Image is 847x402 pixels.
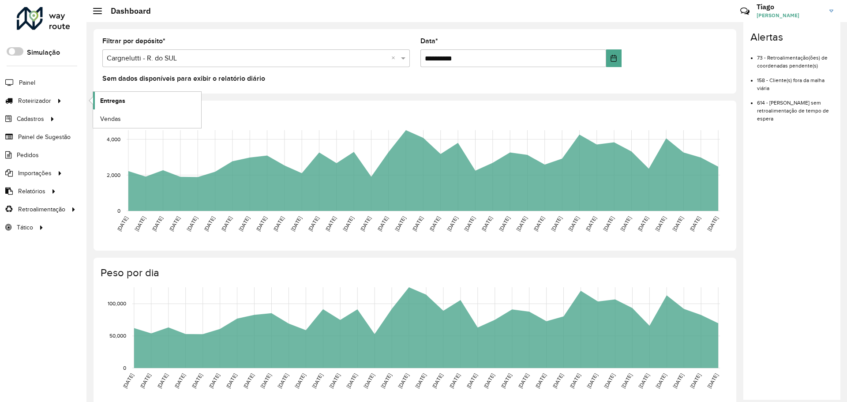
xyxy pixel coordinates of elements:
text: [DATE] [272,215,285,232]
text: [DATE] [277,372,289,389]
span: Relatórios [18,187,45,196]
text: [DATE] [168,215,181,232]
text: [DATE] [397,372,410,389]
span: Retroalimentação [18,205,65,214]
span: Entregas [100,96,125,105]
text: [DATE] [534,372,547,389]
text: [DATE] [328,372,341,389]
text: [DATE] [515,215,528,232]
span: Roteirizador [18,96,51,105]
a: Entregas [93,92,201,109]
text: [DATE] [603,372,616,389]
text: [DATE] [259,372,272,389]
text: [DATE] [376,215,389,232]
text: [DATE] [655,372,667,389]
li: 158 - Cliente(s) fora da malha viária [757,70,833,92]
text: [DATE] [569,372,581,389]
text: [DATE] [448,372,461,389]
li: 614 - [PERSON_NAME] sem retroalimentação de tempo de espera [757,92,833,123]
span: Painel [19,78,35,87]
text: [DATE] [122,372,135,389]
label: Data [420,36,438,46]
text: [DATE] [203,215,216,232]
text: [DATE] [480,215,493,232]
span: Importações [18,169,52,178]
label: Simulação [27,47,60,58]
h4: Capacidade por dia [101,109,727,122]
text: [DATE] [532,215,545,232]
text: [DATE] [654,215,667,232]
a: Vendas [93,110,201,128]
text: [DATE] [428,215,441,232]
text: [DATE] [637,215,649,232]
text: [DATE] [706,215,719,232]
text: 0 [117,208,120,214]
text: [DATE] [586,372,599,389]
text: [DATE] [208,372,221,389]
text: [DATE] [242,372,255,389]
text: [DATE] [551,372,564,389]
span: Cadastros [17,114,44,124]
text: [DATE] [156,372,169,389]
text: [DATE] [151,215,164,232]
text: [DATE] [411,215,424,232]
span: Tático [17,223,33,232]
text: [DATE] [380,372,393,389]
text: [DATE] [186,215,199,232]
text: [DATE] [139,372,152,389]
text: [DATE] [500,372,513,389]
text: [DATE] [706,372,719,389]
text: [DATE] [225,372,238,389]
text: [DATE] [359,215,372,232]
text: [DATE] [498,215,511,232]
text: [DATE] [465,372,478,389]
text: [DATE] [191,372,203,389]
h4: Alertas [750,31,833,44]
text: 0 [123,365,126,371]
text: 50,000 [109,333,126,338]
text: [DATE] [311,372,324,389]
label: Filtrar por depósito [102,36,165,46]
text: [DATE] [672,372,685,389]
text: [DATE] [173,372,186,389]
span: Pedidos [17,150,39,160]
span: [PERSON_NAME] [757,11,823,19]
text: [DATE] [689,372,702,389]
text: [DATE] [394,215,407,232]
text: [DATE] [585,215,597,232]
text: 4,000 [107,136,120,142]
text: [DATE] [463,215,476,232]
text: [DATE] [567,215,580,232]
text: [DATE] [116,215,129,232]
text: [DATE] [619,215,632,232]
text: [DATE] [220,215,233,232]
h4: Peso por dia [101,267,727,279]
text: [DATE] [414,372,427,389]
text: [DATE] [290,215,303,232]
text: [DATE] [363,372,375,389]
text: [DATE] [689,215,701,232]
text: [DATE] [431,372,444,389]
span: Clear all [391,53,399,64]
text: [DATE] [637,372,650,389]
text: [DATE] [345,372,358,389]
span: Vendas [100,114,121,124]
text: 100,000 [108,301,126,306]
text: [DATE] [238,215,251,232]
h3: Tiago [757,3,823,11]
text: [DATE] [307,215,320,232]
text: [DATE] [324,215,337,232]
text: [DATE] [255,215,268,232]
text: [DATE] [602,215,615,232]
li: 73 - Retroalimentação(ões) de coordenadas pendente(s) [757,47,833,70]
text: [DATE] [446,215,459,232]
text: [DATE] [620,372,633,389]
text: [DATE] [342,215,355,232]
a: Contato Rápido [735,2,754,21]
text: [DATE] [671,215,684,232]
span: Painel de Sugestão [18,132,71,142]
text: [DATE] [550,215,563,232]
button: Choose Date [606,49,622,67]
text: [DATE] [294,372,307,389]
text: 2,000 [107,172,120,177]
